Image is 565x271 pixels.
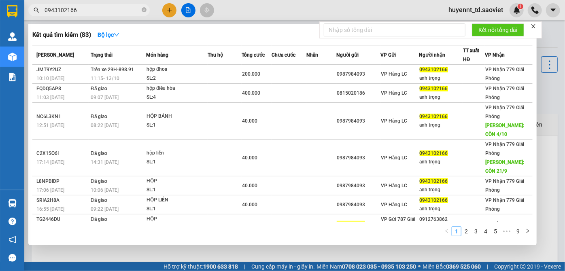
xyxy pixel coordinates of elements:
a: 2 [462,227,471,236]
span: message [8,254,16,262]
button: right [523,227,533,236]
span: close [531,23,536,29]
span: 40.000 [242,183,257,188]
span: Đã giao [91,216,107,222]
div: anh trọng [420,121,463,129]
span: 09:22 [DATE] [91,206,119,212]
span: VP Hàng LC [381,118,407,124]
span: Đã giao [91,114,107,119]
li: Previous Page [442,227,452,236]
span: close-circle [142,7,147,12]
span: 40.000 [242,202,257,207]
div: 0987984093 [337,70,380,78]
span: VP Nhận [485,52,505,58]
span: 40.000 [242,155,257,161]
span: Đã giao [91,178,107,184]
h3: Kết quả tìm kiếm ( 83 ) [32,31,91,39]
div: TG2446DU [36,215,88,224]
div: hộp liền [147,149,207,158]
div: hộp đhoa [147,65,207,74]
div: 0987984093 [337,201,380,209]
div: HỘP [147,215,207,224]
div: SL: 1 [147,205,207,214]
div: FQDQ5AP8 [36,85,88,93]
div: L8NPBIDP [36,177,88,186]
span: 200.000 [242,71,260,77]
span: VP Gửi 787 Giải Phóng [381,216,415,231]
div: 0987984093 [337,154,380,162]
span: close-circle [142,6,147,14]
span: VP Nhận 779 Giải Phóng [485,86,524,100]
img: warehouse-icon [8,53,17,61]
div: SL: 1 [147,158,207,167]
span: [PERSON_NAME]: CÒN 21/9 [485,159,524,174]
input: Tìm tên, số ĐT hoặc mã đơn [45,6,140,15]
span: Món hàng [146,52,168,58]
span: 0943102166 [420,178,448,184]
div: anh trọng [420,93,463,102]
button: Kết nối tổng đài [472,23,524,36]
a: 4 [481,227,490,236]
div: JMT9Y2UZ [36,66,88,74]
a: 1 [452,227,461,236]
span: VP Nhận 779 Giải Phóng [485,105,524,119]
div: anh trọng [420,158,463,166]
div: 0815020186 [337,89,380,97]
div: hộp điều hòa [147,84,207,93]
div: SL: 4 [147,93,207,102]
img: warehouse-icon [8,199,17,207]
div: HỘP [147,177,207,186]
span: 0943102166 [337,221,365,227]
li: 5 [491,227,500,236]
span: VP Nhận 779 Giải Phóng [485,67,524,81]
span: 12:51 [DATE] [36,123,64,128]
li: 3 [471,227,481,236]
div: 0987984093 [337,117,380,125]
li: Next Page [523,227,533,236]
span: 10:06 [DATE] [91,187,119,193]
input: Nhập số tổng đài [324,23,465,36]
span: 0943102166 [420,150,448,156]
span: 09:07 [DATE] [91,95,119,100]
span: 11:03 [DATE] [36,95,64,100]
div: 0987984093 [337,182,380,190]
span: 14:31 [DATE] [91,159,119,165]
span: 11:15 - 13/10 [91,76,119,81]
span: 17:06 [DATE] [36,187,64,193]
span: VP Hàng LC [381,90,407,96]
span: 16:55 [DATE] [36,206,64,212]
img: logo-vxr [7,5,17,17]
div: SRIA2H8A [36,196,88,205]
span: Thu hộ [208,52,223,58]
span: left [444,229,449,233]
span: Trạng thái [91,52,113,58]
span: question-circle [8,218,16,225]
span: Người nhận [419,52,446,58]
span: [PERSON_NAME]: CÒN 4/10 [485,123,524,137]
span: right [525,229,530,233]
span: Chưa cước [272,52,295,58]
span: 0943102166 [420,86,448,91]
div: C2X1SQ6I [36,149,88,158]
span: 10:10 [DATE] [36,76,64,81]
span: 17:14 [DATE] [36,159,64,165]
span: 0943102166 [420,197,448,203]
a: 3 [472,227,480,236]
span: VP Gửi [380,52,396,58]
div: SL: 2 [147,74,207,83]
span: VP Hàng LC [381,183,407,188]
li: 4 [481,227,491,236]
div: SL: 1 [147,186,207,195]
span: Đã giao [91,86,107,91]
span: Tổng cước [242,52,265,58]
span: Người gửi [336,52,359,58]
li: 9 [513,227,523,236]
li: 1 [452,227,461,236]
span: 08:22 [DATE] [91,123,119,128]
span: VP Nhận 779 Giải Phóng [485,178,524,193]
img: warehouse-icon [8,32,17,41]
div: SL: 1 [147,121,207,130]
li: Next 5 Pages [500,227,513,236]
span: search [34,7,39,13]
